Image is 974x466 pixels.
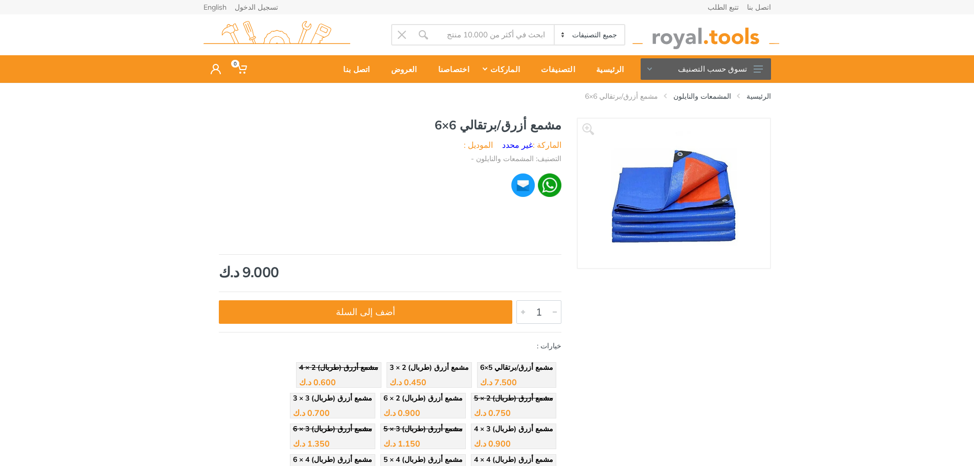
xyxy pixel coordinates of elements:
a: مشمع أزرق (طربال) 3 × 5 1.150 د.ك [380,424,466,449]
div: 0.750 د.ك [474,409,511,417]
div: 0.450 د.ك [390,378,426,386]
span: مشمع أزرق (طربال) 2 × 3 [390,363,469,372]
a: الرئيسية [582,55,631,83]
div: الماركات [477,58,527,80]
span: مشمع أزرق (طربال) 2 × 4 [299,363,378,372]
img: wa.webp [538,173,561,197]
div: الرئيسية [582,58,631,80]
a: المشمعات والنايلون [673,91,731,101]
li: الموديل : [464,139,493,151]
span: مشمع أزرق (طربال) 3 × 5 [383,424,463,433]
span: 0 [231,60,239,68]
a: الرئيسية [746,91,771,101]
a: مشمع أزرق (طربال) 2 × 4 0.600 د.ك [296,362,381,388]
span: مشمع أزرق (طربال) 2 × 6 [383,393,463,403]
span: مشمع أزرق (طربال) 3 × 4 [474,424,553,433]
a: اختصاصنا [424,55,477,83]
a: اتصل بنا [747,4,771,11]
select: Category [554,25,624,45]
span: مشمع أزرق (طربال) 2 × 5 [474,393,553,403]
a: مشمع أزرق (طربال) 3 × 6 1.350 د.ك [290,424,375,449]
a: مشمع أزرق (طربال) 2 × 6 0.900 د.ك [380,393,466,418]
a: العروض [377,55,424,83]
div: العروض [377,58,424,80]
img: royal.tools Logo [203,21,350,49]
div: التصنيفات [527,58,582,80]
a: تسجيل الدخول [235,4,278,11]
a: مشمع أزرق/برتقالي 5×6 7.500 د.ك [477,362,556,388]
div: 0.600 د.ك [299,378,336,386]
div: اختصاصنا [424,58,477,80]
div: 0.700 د.ك [293,409,330,417]
div: اتصل بنا [329,58,377,80]
li: الماركة : [502,139,561,151]
div: 1.150 د.ك [383,439,420,448]
a: تتبع الطلب [708,4,739,11]
a: التصنيفات [527,55,582,83]
a: غير محدد [502,140,533,150]
li: مشمع أزرق/برتقالي 6×6 [570,91,658,101]
a: مشمع أزرق (طربال) 2 × 3 0.450 د.ك [387,362,472,388]
button: أضف إلى السلة [219,300,512,324]
nav: breadcrumb [203,91,771,101]
span: مشمع أزرق (طربال) 4 × 6 [293,455,372,464]
a: 0 [228,55,254,83]
span: مشمع أزرق (طربال) 4 × 5 [383,455,463,464]
a: اتصل بنا [329,55,377,83]
span: مشمع أزرق (طربال) 3 × 3 [293,393,372,403]
a: مشمع أزرق (طربال) 3 × 4 0.900 د.ك [471,424,556,449]
div: 9.000 د.ك [219,265,561,279]
img: royal.tools Logo [632,21,779,49]
div: 0.900 د.ك [383,409,420,417]
img: Royal Tools - مشمع أزرق/برتقالي 6×6 [609,129,738,258]
div: 1.350 د.ك [293,439,330,448]
img: Undefined [219,220,250,246]
button: تسوق حسب التصنيف [641,58,771,80]
img: ma.webp [510,172,536,198]
h1: مشمع أزرق/برتقالي 6×6 [219,118,561,132]
a: English [203,4,226,11]
a: مشمع أزرق (طربال) 3 × 3 0.700 د.ك [290,393,375,418]
a: مشمع أزرق (طربال) 2 × 5 0.750 د.ك [471,393,556,418]
span: مشمع أزرق/برتقالي 5×6 [480,363,553,372]
div: 7.500 د.ك [480,378,517,386]
span: مشمع أزرق (طربال) 3 × 6 [293,424,372,433]
span: مشمع أزرق (طربال) 4 × 4 [474,455,553,464]
li: التصنيف: المشمعات والنايلون - [471,153,561,164]
div: 0.900 د.ك [474,439,511,448]
input: Site search [434,24,554,46]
